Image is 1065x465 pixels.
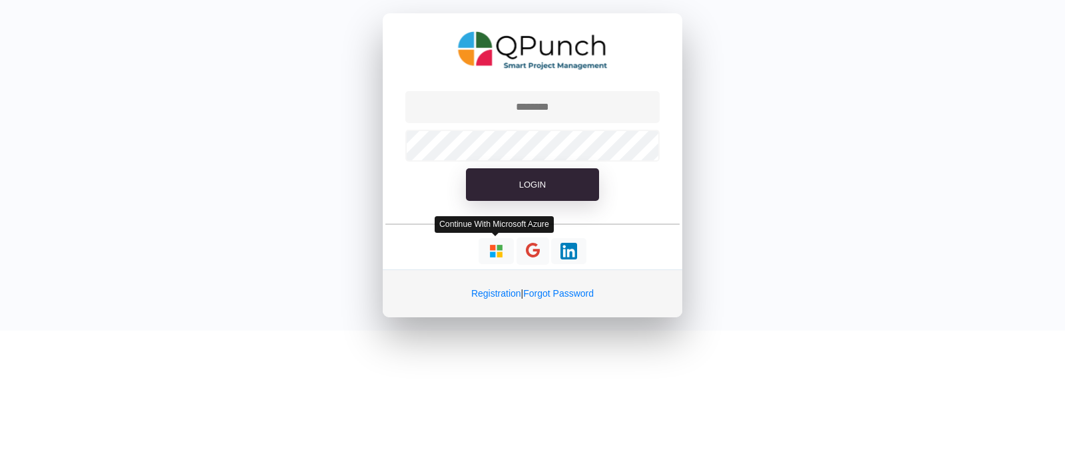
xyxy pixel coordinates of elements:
a: Forgot Password [523,288,594,299]
button: Continue With LinkedIn [551,238,586,264]
div: Continue With Microsoft Azure [435,216,554,233]
button: Continue With Google [517,237,549,265]
img: Loading... [488,243,505,259]
span: Login [519,180,546,190]
img: Loading... [560,243,577,259]
button: Login [466,168,599,202]
a: Registration [471,288,521,299]
div: | [383,269,682,317]
img: QPunch [458,27,608,75]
